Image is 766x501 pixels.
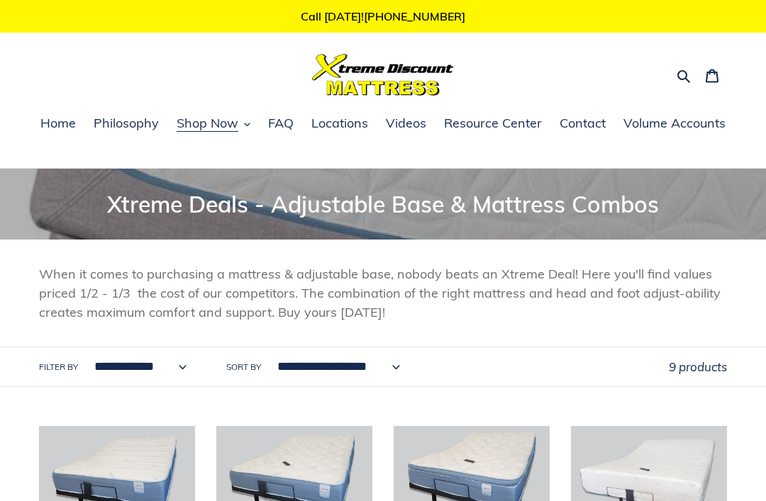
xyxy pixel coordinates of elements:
span: Locations [311,115,368,132]
span: 9 products [669,359,727,374]
span: Contact [560,115,606,132]
label: Filter by [39,361,78,373]
span: Volume Accounts [623,115,726,132]
a: Locations [304,113,375,135]
span: Videos [386,115,426,132]
span: Home [40,115,76,132]
a: Videos [379,113,433,135]
span: FAQ [268,115,294,132]
span: Xtreme Deals - Adjustable Base & Mattress Combos [107,190,659,218]
a: [PHONE_NUMBER] [364,9,465,23]
img: Xtreme Discount Mattress [312,54,454,96]
a: FAQ [261,113,301,135]
span: Philosophy [94,115,159,132]
a: Home [33,113,83,135]
label: Sort by [226,361,261,373]
span: Shop Now [177,115,238,132]
p: When it comes to purchasing a mattress & adjustable base, nobody beats an Xtreme Deal! Here you'l... [39,264,727,322]
button: Shop Now [170,113,257,135]
a: Resource Center [437,113,549,135]
a: Contact [553,113,613,135]
a: Volume Accounts [616,113,733,135]
a: Philosophy [87,113,166,135]
span: Resource Center [444,115,542,132]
